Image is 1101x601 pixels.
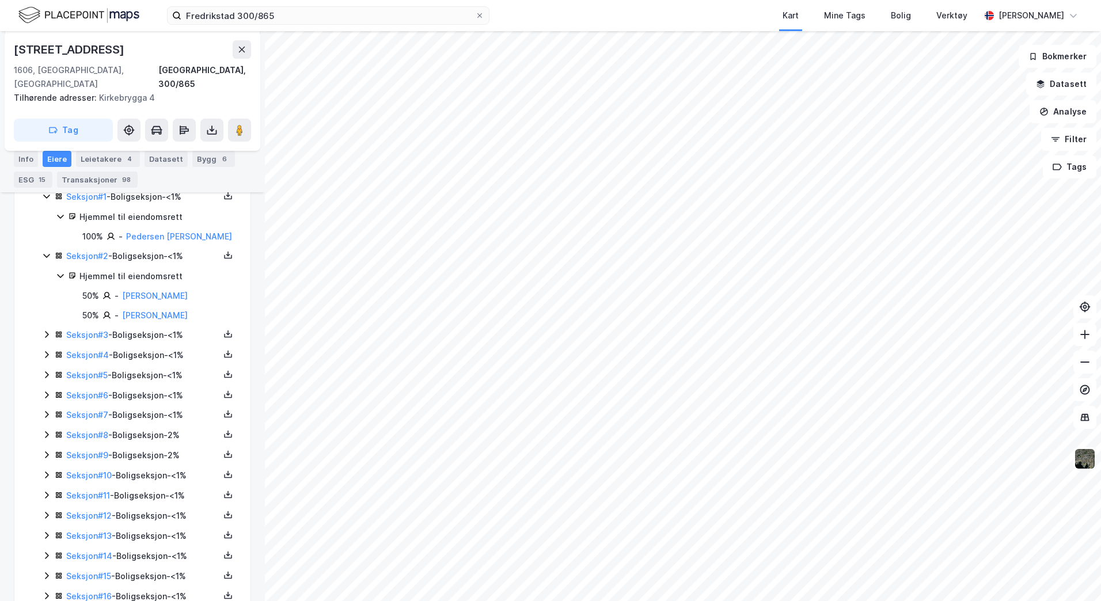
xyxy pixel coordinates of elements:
div: 50% [82,289,99,303]
div: - Boligseksjon - <1% [66,469,219,482]
div: Transaksjoner [57,172,138,188]
div: Leietakere [76,151,140,167]
div: - Boligseksjon - <1% [66,489,219,503]
div: - Boligseksjon - <1% [66,569,219,583]
a: Seksjon#8 [66,430,108,440]
a: Seksjon#7 [66,410,108,420]
span: Tilhørende adresser: [14,93,99,102]
div: - Boligseksjon - <1% [66,509,219,523]
a: Seksjon#15 [66,571,111,581]
div: 50% [82,309,99,322]
a: Seksjon#16 [66,591,112,601]
div: Info [14,151,38,167]
div: Verktøy [936,9,967,22]
div: - [115,289,119,303]
div: [GEOGRAPHIC_DATA], 300/865 [158,63,251,91]
div: - [119,230,123,244]
button: Bokmerker [1019,45,1096,68]
a: Seksjon#3 [66,330,108,340]
button: Tags [1043,155,1096,178]
div: ESG [14,172,52,188]
div: 1606, [GEOGRAPHIC_DATA], [GEOGRAPHIC_DATA] [14,63,158,91]
div: Bolig [891,9,911,22]
div: - Boligseksjon - 2% [66,428,219,442]
button: Analyse [1030,100,1096,123]
div: - [115,309,119,322]
img: 9k= [1074,448,1096,470]
div: Eiere [43,151,71,167]
div: - Boligseksjon - <1% [66,529,219,543]
div: 98 [120,174,133,185]
a: Seksjon#11 [66,490,110,500]
div: Hjemmel til eiendomsrett [79,210,237,224]
div: - Boligseksjon - <1% [66,368,219,382]
a: Seksjon#2 [66,251,108,261]
div: Hjemmel til eiendomsrett [79,269,237,283]
a: Seksjon#10 [66,470,112,480]
div: [STREET_ADDRESS] [14,40,127,59]
a: [PERSON_NAME] [122,310,188,320]
a: Seksjon#5 [66,370,108,380]
div: Kart [783,9,799,22]
a: Seksjon#1 [66,192,107,201]
div: Kirkebrygga 4 [14,91,242,105]
a: Seksjon#4 [66,350,109,360]
div: 100% [82,230,103,244]
div: 6 [219,153,230,165]
div: - Boligseksjon - <1% [66,249,219,263]
a: Seksjon#9 [66,450,108,460]
input: Søk på adresse, matrikkel, gårdeiere, leietakere eller personer [181,7,475,24]
div: - Boligseksjon - <1% [66,190,219,204]
div: 4 [124,153,135,165]
div: - Boligseksjon - <1% [66,549,219,563]
div: - Boligseksjon - <1% [66,389,219,402]
div: - Boligseksjon - 2% [66,448,219,462]
a: Seksjon#14 [66,551,112,561]
a: Seksjon#12 [66,511,112,520]
div: - Boligseksjon - <1% [66,328,219,342]
button: Datasett [1026,73,1096,96]
div: - Boligseksjon - <1% [66,408,219,422]
div: Mine Tags [824,9,865,22]
div: Datasett [145,151,188,167]
iframe: Chat Widget [1043,546,1101,601]
a: Pedersen [PERSON_NAME] [126,231,232,241]
button: Filter [1041,128,1096,151]
button: Tag [14,119,113,142]
img: logo.f888ab2527a4732fd821a326f86c7f29.svg [18,5,139,25]
div: Kontrollprogram for chat [1043,546,1101,601]
div: Bygg [192,151,235,167]
div: - Boligseksjon - <1% [66,348,219,362]
a: [PERSON_NAME] [122,291,188,300]
div: [PERSON_NAME] [999,9,1064,22]
div: 15 [36,174,48,185]
a: Seksjon#6 [66,390,108,400]
a: Seksjon#13 [66,531,112,541]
